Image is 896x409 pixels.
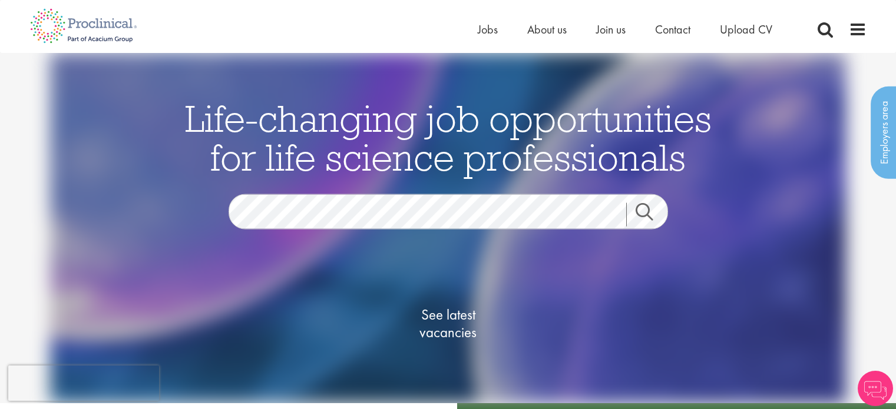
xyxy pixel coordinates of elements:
[389,259,507,388] a: See latestvacancies
[185,95,712,181] span: Life-changing job opportunities for life science professionals
[655,22,690,37] a: Contact
[596,22,626,37] a: Join us
[858,371,893,406] img: Chatbot
[720,22,772,37] a: Upload CV
[389,306,507,341] span: See latest vacancies
[626,203,677,227] a: Job search submit button
[8,365,159,401] iframe: reCAPTCHA
[50,53,847,403] img: candidate home
[478,22,498,37] a: Jobs
[527,22,567,37] a: About us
